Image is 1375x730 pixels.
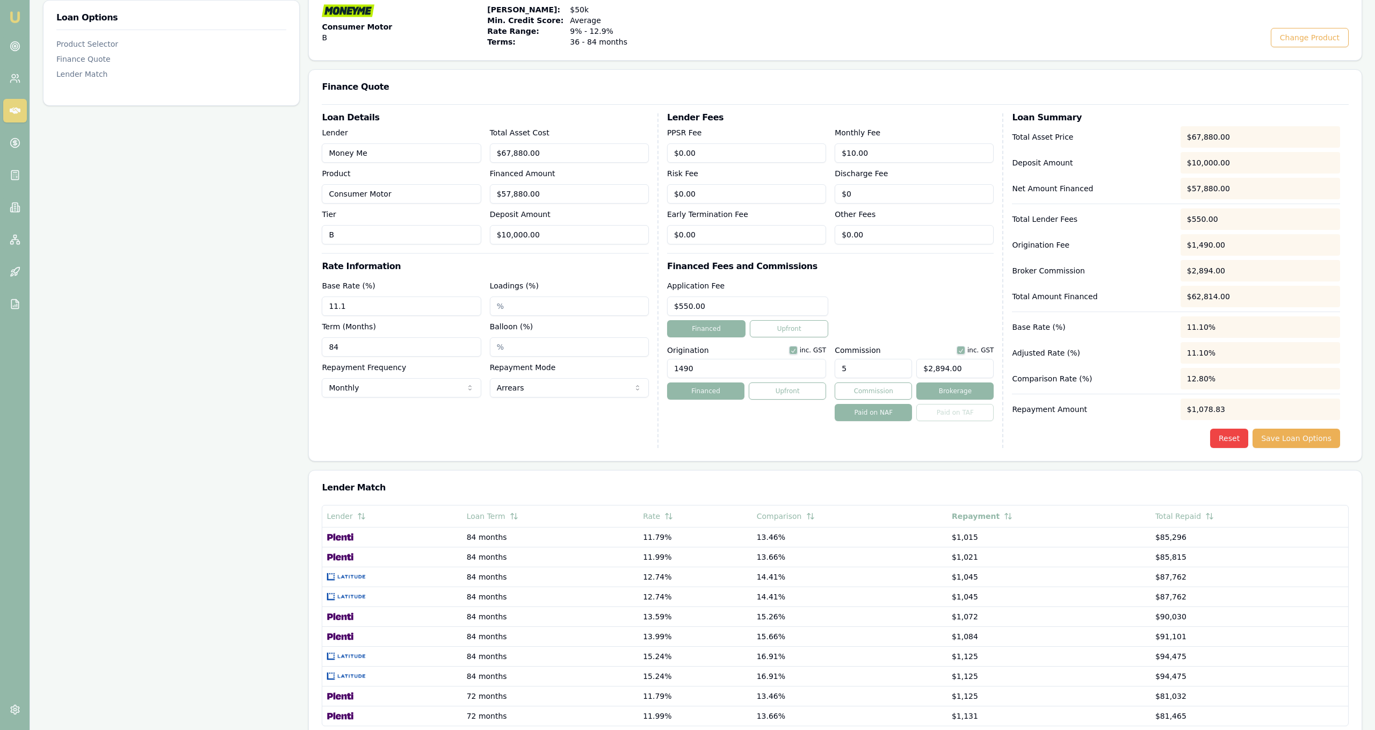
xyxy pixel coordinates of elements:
[327,573,366,581] img: Latitude
[752,666,947,686] td: 16.91%
[1012,183,1171,194] p: Net Amount Financed
[9,11,21,24] img: emu-icon-u.png
[667,320,746,337] button: Financed
[667,184,826,204] input: $
[462,606,639,626] td: 84 months
[570,15,648,26] span: Average
[490,184,649,204] input: $
[752,686,947,706] td: 13.46%
[322,128,348,137] label: Lender
[667,225,826,244] input: $
[1181,152,1340,174] div: $10,000.00
[952,651,1147,662] div: $1,125
[322,210,336,219] label: Tier
[487,37,563,47] span: Terms:
[327,612,354,621] img: Plenti
[322,483,1349,492] h3: Lender Match
[952,552,1147,562] div: $1,021
[322,169,350,178] label: Product
[952,611,1147,622] div: $1,072
[490,322,533,331] label: Balloon (%)
[462,527,639,547] td: 84 months
[835,169,888,178] label: Discharge Fee
[1155,631,1344,642] div: $91,101
[752,606,947,626] td: 15.26%
[639,686,752,706] td: 11.79%
[322,32,327,43] span: B
[643,507,673,526] button: Rate
[322,297,481,316] input: %
[639,587,752,606] td: 12.74%
[1012,322,1171,333] p: Base Rate (%)
[1181,286,1340,307] div: $62,814.00
[56,39,286,49] div: Product Selector
[327,692,354,700] img: Plenti
[327,553,354,561] img: Plenti
[490,281,539,290] label: Loadings (%)
[667,128,701,137] label: PPSR Fee
[462,547,639,567] td: 84 months
[1181,126,1340,148] div: $67,880.00
[1155,651,1344,662] div: $94,475
[835,382,912,400] button: Commission
[952,591,1147,602] div: $1,045
[1181,178,1340,199] div: $57,880.00
[467,507,518,526] button: Loan Term
[639,547,752,567] td: 11.99%
[322,83,1349,91] h3: Finance Quote
[1181,208,1340,230] div: $550.00
[1181,342,1340,364] div: 11.10%
[56,13,286,22] h3: Loan Options
[1155,711,1344,721] div: $81,465
[1012,348,1171,358] p: Adjusted Rate (%)
[835,225,994,244] input: $
[327,632,354,641] img: Plenti
[667,382,744,400] button: Financed
[1012,214,1171,225] p: Total Lender Fees
[749,382,826,400] button: Upfront
[750,320,828,337] button: Upfront
[1155,507,1214,526] button: Total Repaid
[667,262,994,271] h3: Financed Fees and Commissions
[1210,429,1248,448] button: Reset
[327,592,366,601] img: Latitude
[462,686,639,706] td: 72 months
[1181,260,1340,281] div: $2,894.00
[952,691,1147,702] div: $1,125
[1155,671,1344,682] div: $94,475
[322,4,374,17] img: Money Me
[487,15,563,26] span: Min. Credit Score:
[327,507,365,526] button: Lender
[1012,291,1171,302] p: Total Amount Financed
[639,606,752,626] td: 13.59%
[490,337,649,357] input: %
[639,666,752,686] td: 15.24%
[1012,373,1171,384] p: Comparison Rate (%)
[957,346,994,355] div: inc. GST
[570,26,648,37] span: 9% - 12.9%
[487,4,563,15] span: [PERSON_NAME]:
[1012,404,1171,415] p: Repayment Amount
[490,225,649,244] input: $
[639,527,752,547] td: 11.79%
[835,128,880,137] label: Monthly Fee
[1155,591,1344,602] div: $87,762
[327,672,366,681] img: Latitude
[1155,532,1344,543] div: $85,296
[835,143,994,163] input: $
[752,646,947,666] td: 16.91%
[490,210,551,219] label: Deposit Amount
[1253,429,1340,448] button: Save Loan Options
[752,706,947,726] td: 13.66%
[639,706,752,726] td: 11.99%
[322,363,406,372] label: Repayment Frequency
[1181,234,1340,256] div: $1,490.00
[490,143,649,163] input: $
[1181,316,1340,338] div: 11.10%
[952,711,1147,721] div: $1,131
[490,128,549,137] label: Total Asset Cost
[952,507,1012,526] button: Repayment
[462,567,639,587] td: 84 months
[327,712,354,720] img: Plenti
[952,671,1147,682] div: $1,125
